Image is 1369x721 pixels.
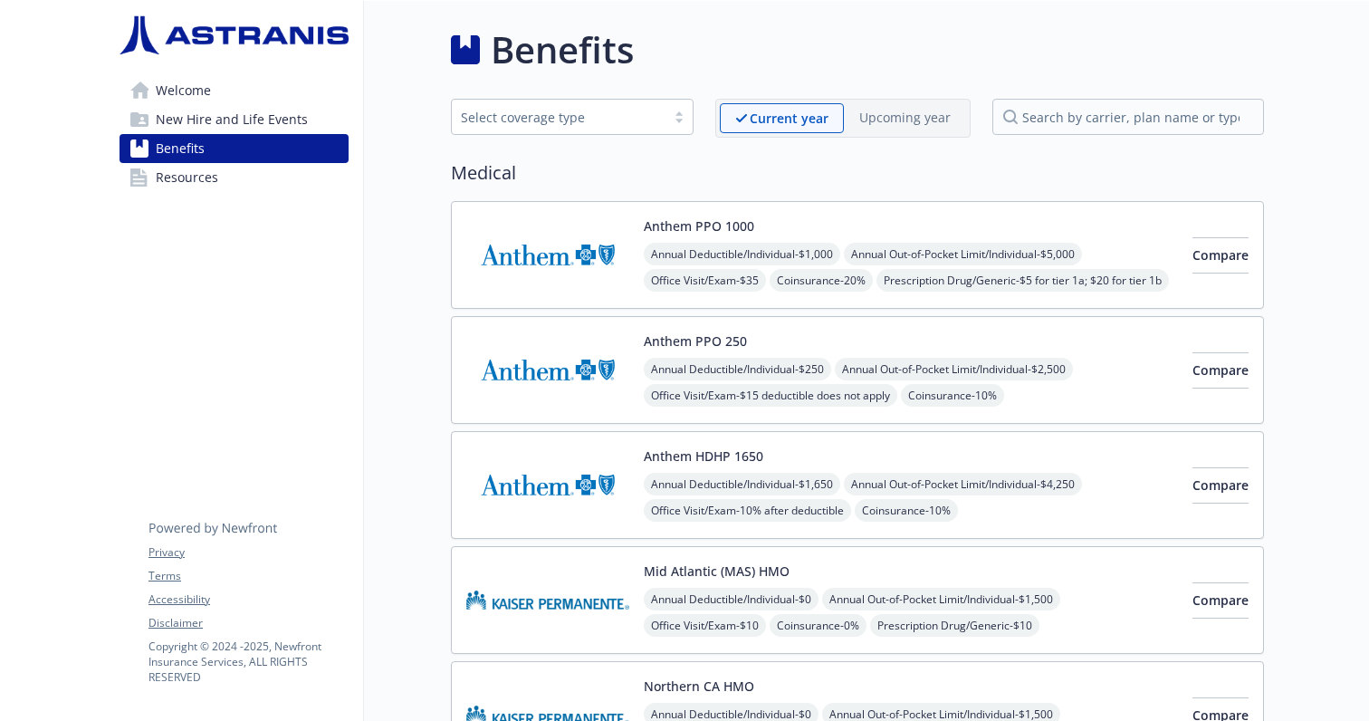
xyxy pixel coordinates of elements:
img: Anthem Blue Cross carrier logo [466,332,629,409]
h1: Benefits [491,23,634,77]
button: Compare [1192,582,1249,619]
span: Coinsurance - 0% [770,614,866,637]
p: Copyright © 2024 - 2025 , Newfront Insurance Services, ALL RIGHTS RESERVED [148,639,348,685]
span: Annual Out-of-Pocket Limit/Individual - $2,500 [835,358,1073,380]
a: Welcome [120,76,349,105]
span: Prescription Drug/Generic - $10 [870,614,1039,637]
span: Office Visit/Exam - $10 [644,614,766,637]
button: Mid Atlantic (MAS) HMO [644,562,790,581]
button: Anthem HDHP 1650 [644,447,763,466]
img: Kaiser Permanente Insurance Company carrier logo [466,562,629,639]
div: Select coverage type [461,108,656,127]
span: Compare [1192,361,1249,379]
span: Coinsurance - 20% [770,269,873,292]
a: Benefits [120,134,349,163]
span: Upcoming year [844,103,966,133]
span: Annual Out-of-Pocket Limit/Individual - $1,500 [822,588,1060,610]
span: Benefits [156,134,205,163]
a: Privacy [148,544,348,561]
span: Office Visit/Exam - $35 [644,269,766,292]
span: Annual Deductible/Individual - $1,650 [644,473,840,495]
span: Compare [1192,476,1249,494]
span: Annual Deductible/Individual - $250 [644,358,831,380]
span: New Hire and Life Events [156,105,308,134]
button: Compare [1192,467,1249,504]
span: Office Visit/Exam - 10% after deductible [644,499,851,522]
span: Compare [1192,591,1249,609]
span: Coinsurance - 10% [855,499,958,522]
button: Anthem PPO 1000 [644,216,754,236]
span: Annual Deductible/Individual - $0 [644,588,819,610]
input: search by carrier, plan name or type [992,99,1264,135]
a: Terms [148,568,348,584]
span: Prescription Drug/Generic - $5 for tier 1a; $20 for tier 1b [876,269,1169,292]
button: Compare [1192,237,1249,274]
button: Compare [1192,352,1249,389]
a: Resources [120,163,349,192]
button: Northern CA HMO [644,677,754,696]
span: Annual Deductible/Individual - $1,000 [644,243,840,265]
p: Upcoming year [859,108,951,127]
button: Anthem PPO 250 [644,332,747,351]
span: Annual Out-of-Pocket Limit/Individual - $4,250 [844,473,1082,495]
p: Current year [750,109,828,128]
a: Disclaimer [148,615,348,631]
span: Annual Out-of-Pocket Limit/Individual - $5,000 [844,243,1082,265]
span: Coinsurance - 10% [901,384,1004,407]
span: Office Visit/Exam - $15 deductible does not apply [644,384,897,407]
img: Anthem Blue Cross carrier logo [466,216,629,293]
span: Resources [156,163,218,192]
h2: Medical [451,159,1264,187]
a: New Hire and Life Events [120,105,349,134]
a: Accessibility [148,591,348,608]
span: Welcome [156,76,211,105]
span: Compare [1192,246,1249,264]
img: Anthem Blue Cross carrier logo [466,447,629,524]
